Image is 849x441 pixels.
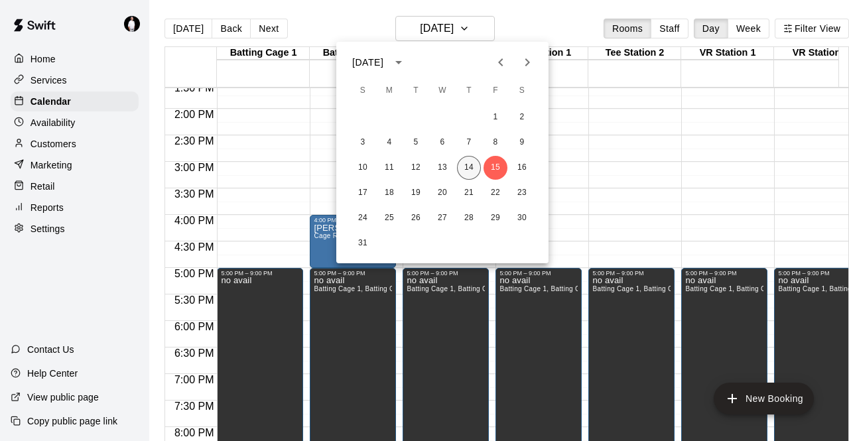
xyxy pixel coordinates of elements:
[510,105,534,129] button: 2
[351,156,375,180] button: 10
[430,181,454,205] button: 20
[510,156,534,180] button: 16
[514,49,541,76] button: Next month
[377,181,401,205] button: 18
[484,181,507,205] button: 22
[351,181,375,205] button: 17
[351,131,375,155] button: 3
[377,131,401,155] button: 4
[457,131,481,155] button: 7
[377,156,401,180] button: 11
[457,156,481,180] button: 14
[430,206,454,230] button: 27
[457,206,481,230] button: 28
[351,231,375,255] button: 31
[377,206,401,230] button: 25
[430,131,454,155] button: 6
[457,78,481,104] span: Thursday
[484,131,507,155] button: 8
[351,206,375,230] button: 24
[484,78,507,104] span: Friday
[488,49,514,76] button: Previous month
[510,206,534,230] button: 30
[404,131,428,155] button: 5
[430,78,454,104] span: Wednesday
[510,131,534,155] button: 9
[404,156,428,180] button: 12
[404,78,428,104] span: Tuesday
[352,56,383,70] div: [DATE]
[404,181,428,205] button: 19
[430,156,454,180] button: 13
[510,181,534,205] button: 23
[484,105,507,129] button: 1
[387,51,410,74] button: calendar view is open, switch to year view
[484,156,507,180] button: 15
[404,206,428,230] button: 26
[351,78,375,104] span: Sunday
[510,78,534,104] span: Saturday
[377,78,401,104] span: Monday
[457,181,481,205] button: 21
[484,206,507,230] button: 29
